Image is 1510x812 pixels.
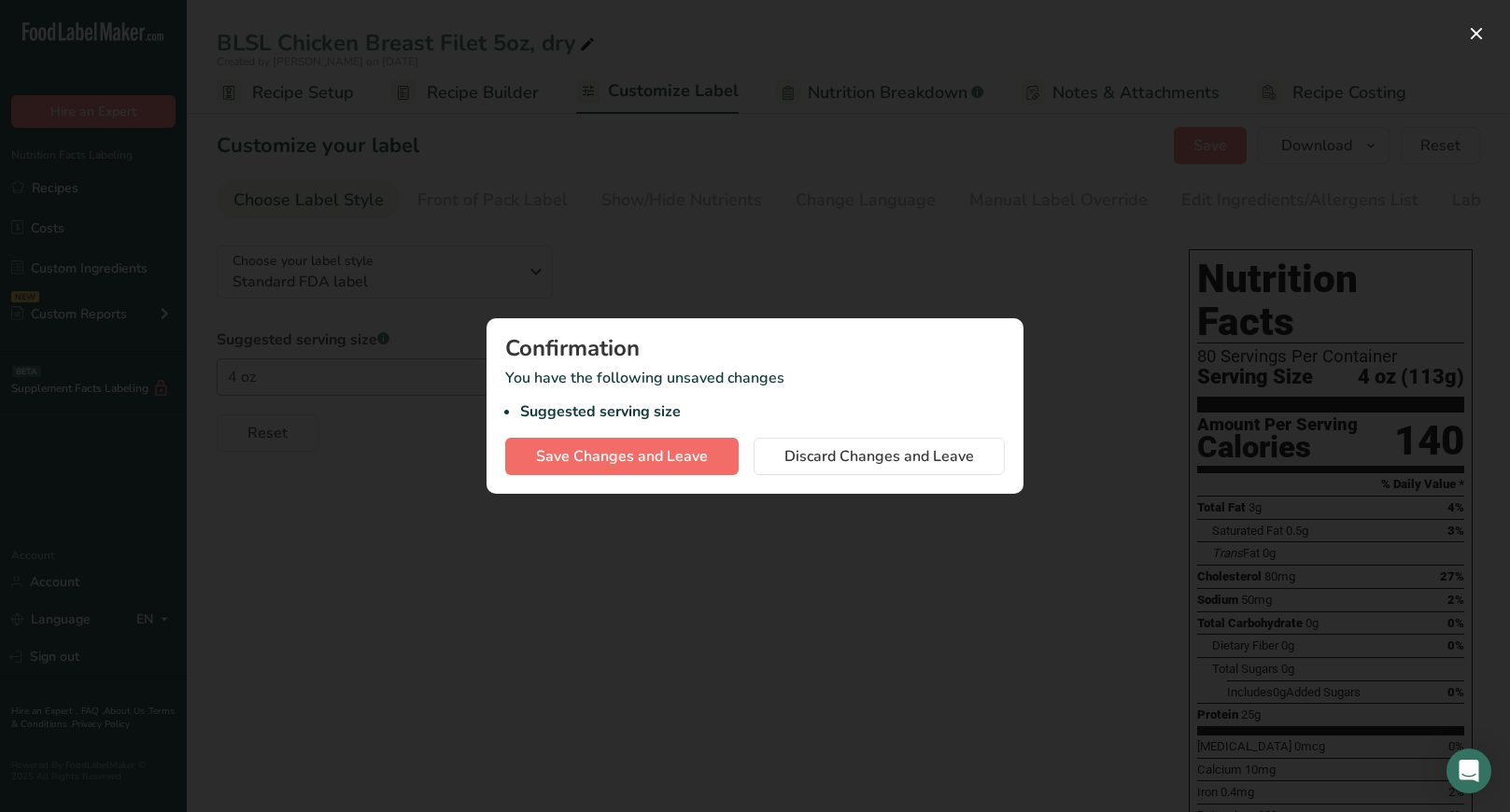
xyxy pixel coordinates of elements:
[784,445,974,468] span: Discard Changes and Leave
[505,438,739,475] button: Save Changes and Leave
[505,337,1005,359] div: Confirmation
[536,445,708,468] span: Save Changes and Leave
[1446,749,1491,793] div: Open Intercom Messenger
[505,367,1005,423] p: You have the following unsaved changes
[754,438,1005,475] button: Discard Changes and Leave
[520,400,1005,423] li: Suggested serving size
